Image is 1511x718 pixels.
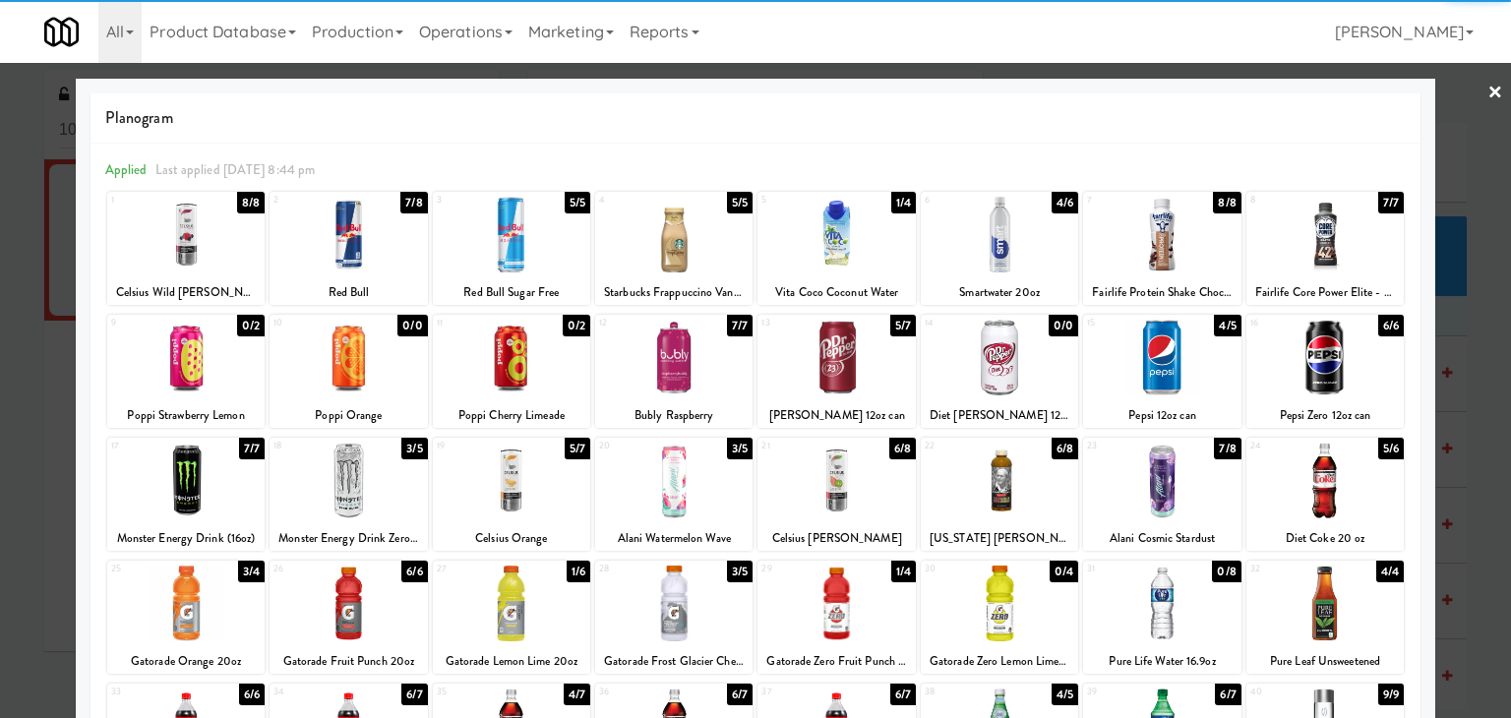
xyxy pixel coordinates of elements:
[595,649,753,674] div: Gatorade Frost Glacier Cherry 20oz
[1214,315,1240,336] div: 4/5
[111,315,186,331] div: 9
[436,403,587,428] div: Poppi Cherry Limeade
[433,526,590,551] div: Celsius Orange
[727,561,753,582] div: 3/5
[433,649,590,674] div: Gatorade Lemon Lime 20oz
[1083,192,1240,305] div: 78/8Fairlife Protein Shake Chocolate
[107,403,265,428] div: Poppi Strawberry Lemon
[890,684,916,705] div: 6/7
[273,315,348,331] div: 10
[761,315,836,331] div: 13
[237,192,265,213] div: 8/8
[595,438,753,551] div: 203/5Alani Watermelon Wave
[599,684,674,700] div: 36
[1212,561,1240,582] div: 0/8
[925,192,999,209] div: 6
[237,315,265,336] div: 0/2
[437,192,512,209] div: 3
[433,561,590,674] div: 271/6Gatorade Lemon Lime 20oz
[1378,315,1404,336] div: 6/6
[1378,684,1404,705] div: 9/9
[270,526,427,551] div: Monster Energy Drink Zero Ultra (16oz)
[595,315,753,428] div: 127/7Bubly Raspberry
[1250,561,1325,577] div: 32
[1246,315,1404,428] div: 166/6Pepsi Zero 12oz can
[1052,684,1078,705] div: 4/5
[925,315,999,331] div: 14
[565,438,590,459] div: 5/7
[921,403,1078,428] div: Diet [PERSON_NAME] 12oz can
[1086,403,1238,428] div: Pepsi 12oz can
[433,192,590,305] div: 35/5Red Bull Sugar Free
[925,438,999,454] div: 22
[1246,403,1404,428] div: Pepsi Zero 12oz can
[925,561,999,577] div: 30
[1246,649,1404,674] div: Pure Leaf Unsweetened
[595,561,753,674] div: 283/5Gatorade Frost Glacier Cherry 20oz
[1086,280,1238,305] div: Fairlife Protein Shake Chocolate
[273,192,348,209] div: 2
[433,403,590,428] div: Poppi Cherry Limeade
[761,438,836,454] div: 21
[760,526,912,551] div: Celsius [PERSON_NAME]
[757,315,915,428] div: 135/7[PERSON_NAME] 12oz can
[111,561,186,577] div: 25
[1246,438,1404,551] div: 245/6Diet Coke 20 oz
[760,280,912,305] div: Vita Coco Coconut Water
[437,561,512,577] div: 27
[598,649,750,674] div: Gatorade Frost Glacier Cherry 20oz
[595,403,753,428] div: Bubly Raspberry
[1250,438,1325,454] div: 24
[238,561,265,582] div: 3/4
[564,684,590,705] div: 4/7
[437,315,512,331] div: 11
[595,192,753,305] div: 45/5Starbucks Frappuccino Vanilla
[1052,192,1078,213] div: 4/6
[761,684,836,700] div: 37
[1249,526,1401,551] div: Diet Coke 20 oz
[110,526,262,551] div: Monster Energy Drink (16oz)
[889,438,916,459] div: 6/8
[1249,649,1401,674] div: Pure Leaf Unsweetened
[757,561,915,674] div: 291/4Gatorade Zero Fruit Punch 20oz
[1087,192,1162,209] div: 7
[273,438,348,454] div: 18
[436,649,587,674] div: Gatorade Lemon Lime 20oz
[433,280,590,305] div: Red Bull Sugar Free
[111,192,186,209] div: 1
[1087,561,1162,577] div: 31
[436,526,587,551] div: Celsius Orange
[1215,684,1240,705] div: 6/7
[1250,315,1325,331] div: 16
[921,192,1078,305] div: 64/6Smartwater 20oz
[1052,438,1078,459] div: 6/8
[921,438,1078,551] div: 226/8[US_STATE] [PERSON_NAME] Half and Half Lite
[44,15,79,49] img: Micromart
[760,649,912,674] div: Gatorade Zero Fruit Punch 20oz
[107,561,265,674] div: 253/4Gatorade Orange 20oz
[270,315,427,428] div: 100/0Poppi Orange
[1250,684,1325,700] div: 40
[563,315,590,336] div: 0/2
[1087,684,1162,700] div: 39
[272,526,424,551] div: Monster Energy Drink Zero Ultra (16oz)
[111,684,186,700] div: 33
[436,280,587,305] div: Red Bull Sugar Free
[272,280,424,305] div: Red Bull
[111,438,186,454] div: 17
[272,649,424,674] div: Gatorade Fruit Punch 20oz
[401,561,427,582] div: 6/6
[924,649,1075,674] div: Gatorade Zero Lemon Lime 20oz
[595,526,753,551] div: Alani Watermelon Wave
[757,280,915,305] div: Vita Coco Coconut Water
[921,561,1078,674] div: 300/4Gatorade Zero Lemon Lime 20oz
[760,403,912,428] div: [PERSON_NAME] 12oz can
[273,684,348,700] div: 34
[757,403,915,428] div: [PERSON_NAME] 12oz can
[270,280,427,305] div: Red Bull
[1214,438,1240,459] div: 7/8
[565,192,590,213] div: 5/5
[1083,438,1240,551] div: 237/8Alani Cosmic Stardust
[401,684,427,705] div: 6/7
[107,526,265,551] div: Monster Energy Drink (16oz)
